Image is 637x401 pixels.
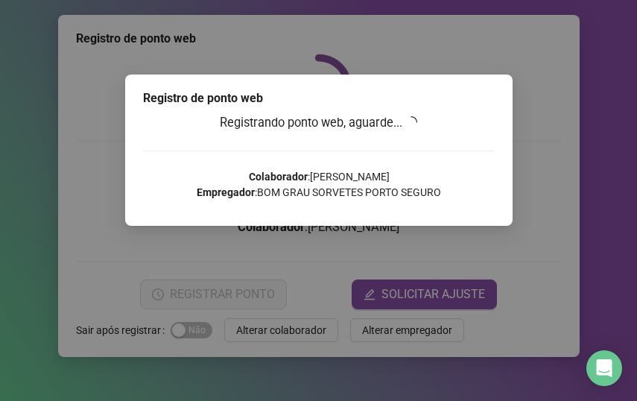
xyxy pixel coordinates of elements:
[143,113,495,133] h3: Registrando ponto web, aguarde...
[248,171,307,183] strong: Colaborador
[197,186,255,198] strong: Empregador
[404,115,419,130] span: loading
[586,350,622,386] div: Open Intercom Messenger
[143,89,495,107] div: Registro de ponto web
[143,169,495,200] p: : [PERSON_NAME] : BOM GRAU SORVETES PORTO SEGURO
